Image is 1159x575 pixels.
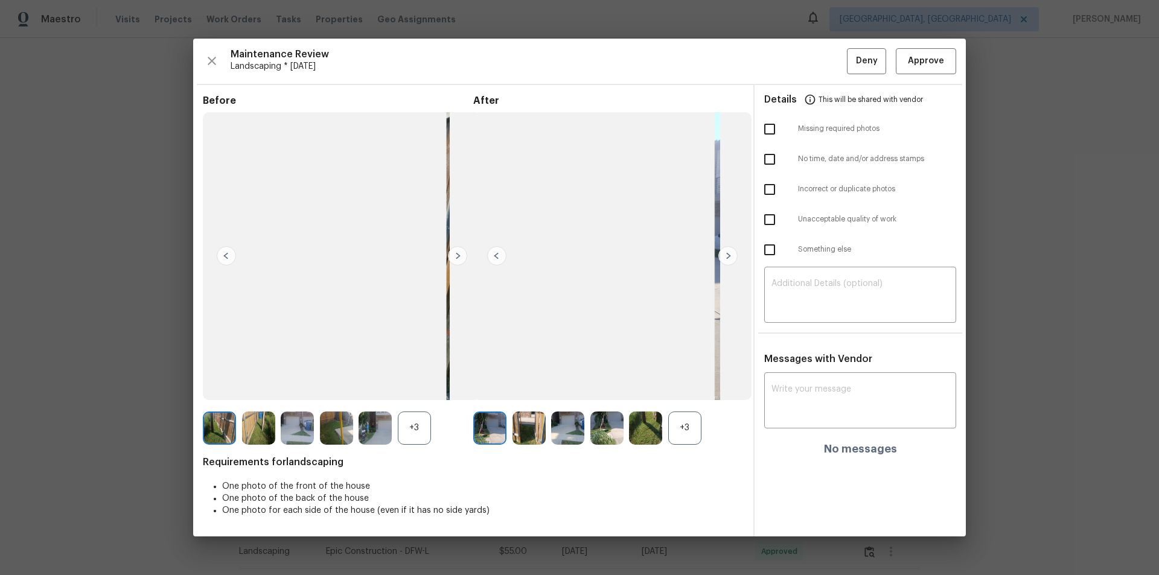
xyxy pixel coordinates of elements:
[231,48,847,60] span: Maintenance Review
[222,504,744,516] li: One photo for each side of the house (even if it has no side yards)
[755,174,966,205] div: Incorrect or duplicate photos
[908,54,944,69] span: Approve
[798,214,956,224] span: Unacceptable quality of work
[798,154,956,164] span: No time, date and/or address stamps
[798,124,956,134] span: Missing required photos
[448,246,467,265] img: right-chevron-button-url
[755,144,966,174] div: No time, date and/or address stamps
[764,85,797,114] span: Details
[856,54,878,69] span: Deny
[668,411,701,445] div: +3
[217,246,236,265] img: left-chevron-button-url
[847,48,886,74] button: Deny
[718,246,738,265] img: right-chevron-button-url
[398,411,431,445] div: +3
[222,492,744,504] li: One photo of the back of the house
[203,95,473,107] span: Before
[819,85,923,114] span: This will be shared with vendor
[222,480,744,492] li: One photo of the front of the house
[764,354,872,364] span: Messages with Vendor
[755,205,966,235] div: Unacceptable quality of work
[798,184,956,194] span: Incorrect or duplicate photos
[798,244,956,255] span: Something else
[231,60,847,72] span: Landscaping * [DATE]
[487,246,506,265] img: left-chevron-button-url
[203,456,744,468] span: Requirements for landscaping
[896,48,956,74] button: Approve
[824,443,897,455] h4: No messages
[755,114,966,144] div: Missing required photos
[755,235,966,265] div: Something else
[473,95,744,107] span: After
